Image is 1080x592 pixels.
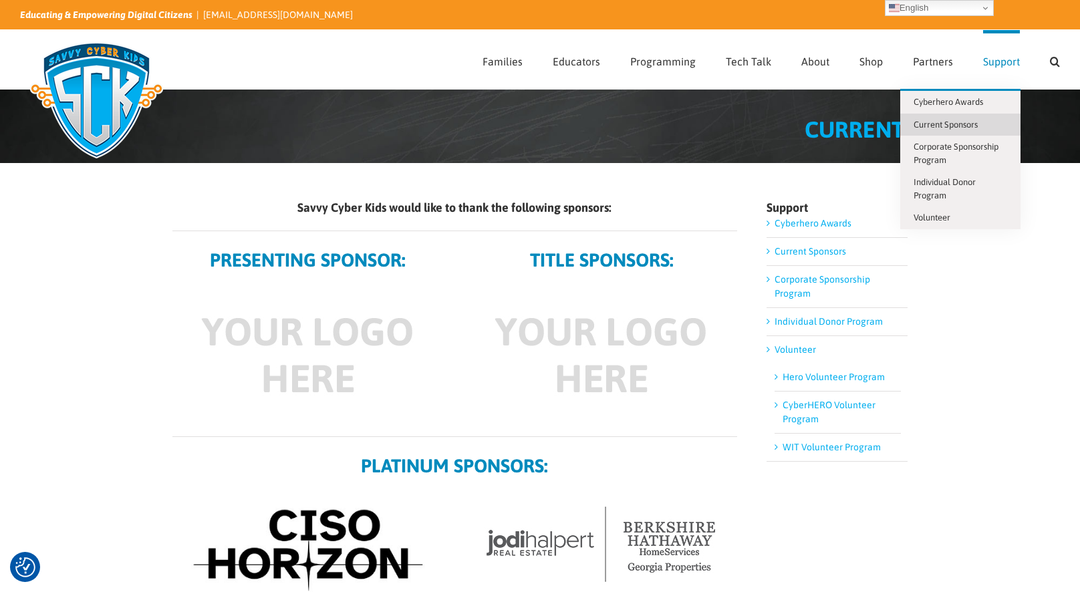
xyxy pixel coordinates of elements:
span: Families [483,56,523,67]
h2: TITLE SPONSORS: [466,251,737,269]
a: Families [483,30,523,89]
a: Educators [553,30,600,89]
a: Volunteer [775,344,816,355]
a: Search [1050,30,1060,89]
nav: Main Menu [483,30,1060,89]
span: Tech Talk [726,56,771,67]
a: CyberHERO Volunteer Program [783,400,875,424]
span: Support [983,56,1020,67]
span: Corporate Sponsorship Program [914,142,998,165]
a: Corporate Sponsorship Program [900,136,1021,171]
a: Individual Donor Program [775,316,883,327]
a: WIT Volunteer Program [783,442,881,452]
i: Educating & Empowering Digital Citizens [20,9,192,20]
a: [EMAIL_ADDRESS][DOMAIN_NAME] [203,9,353,20]
a: Corporate Sponsorship Program [775,274,870,299]
a: Hero Volunteer Program [783,372,885,382]
img: en [889,3,900,13]
span: Programming [630,56,696,67]
span: Shop [859,56,883,67]
a: About [801,30,829,89]
span: CURRENT SPONSORS [805,116,1020,142]
span: Partners [913,56,953,67]
h4: Support [767,202,908,214]
h4: Savvy Cyber Kids would like to thank the following sponsors: [172,202,737,214]
span: Cyberhero Awards [914,97,983,107]
a: Cyberhero Awards [775,218,851,229]
a: Partners [913,30,953,89]
img: Revisit consent button [15,557,35,577]
span: Educators [553,56,600,67]
img: sponsors-your-logo-here [468,279,735,429]
span: Volunteer [914,212,950,223]
img: Savvy Cyber Kids Logo [20,33,173,167]
a: Current Sponsors [900,114,1021,136]
a: EarthLink 2014 Stack Logo CMYK-2 [485,484,718,494]
a: Current Sponsors [775,246,846,257]
a: Shop [859,30,883,89]
span: About [801,56,829,67]
button: Consent Preferences [15,557,35,577]
span: Current Sponsors [914,120,978,130]
img: sponsors-your-logo-here [174,279,442,429]
h2: PLATINUM SPONSORS: [172,456,737,475]
a: Support [983,30,1020,89]
a: Tech Talk [726,30,771,89]
h2: PRESENTING SPONSOR: [172,251,444,269]
a: sponsors-CISO-Horizon [191,484,425,494]
a: Programming [630,30,696,89]
a: Individual Donor Program [900,171,1021,206]
a: Cyberhero Awards [900,91,1021,114]
span: Individual Donor Program [914,177,976,200]
a: Volunteer [900,206,1021,229]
